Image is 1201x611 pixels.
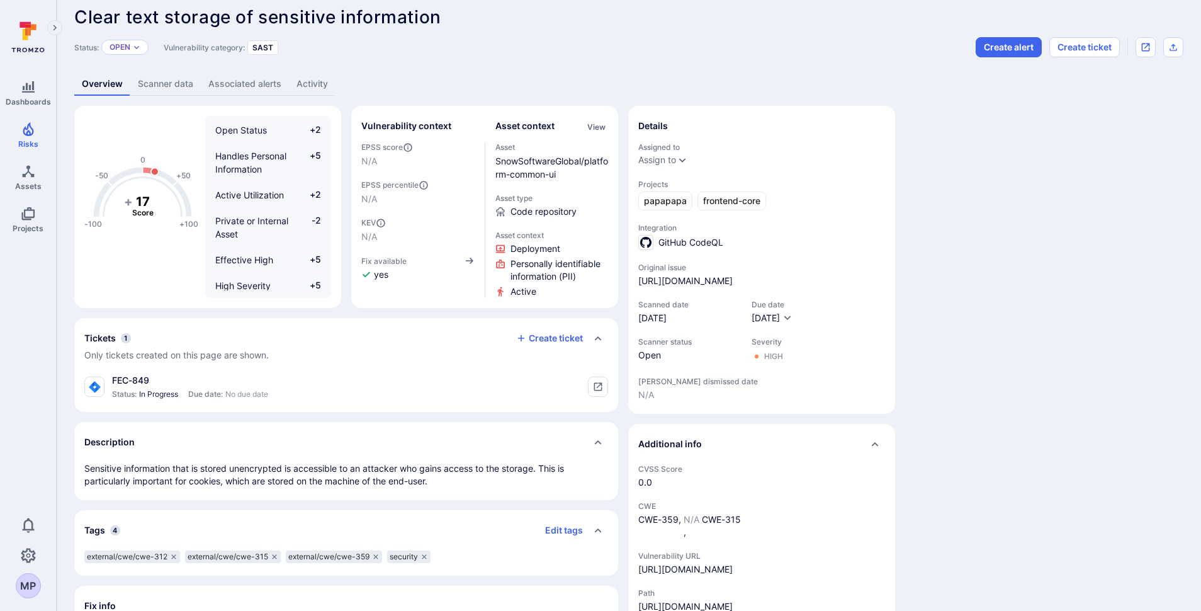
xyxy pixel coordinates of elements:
a: CWE-315 [702,514,741,525]
span: Due date: [188,389,223,399]
span: Vulnerability URL [638,551,885,561]
tspan: + [124,193,133,208]
span: security [390,552,418,562]
div: Vulnerability tabs [74,72,1183,96]
text: 0 [140,155,145,164]
g: The vulnerability score is based on the parameters defined in the settings [118,193,168,217]
section: tickets card [74,318,618,412]
span: frontend-core [703,195,760,207]
button: Expand dropdown [677,155,687,165]
h2: Asset context [495,120,555,132]
button: Expand navigation menu [47,20,62,35]
span: Integration [638,223,885,232]
p: N/A [684,513,699,526]
span: CWE [638,501,885,511]
div: external/cwe/cwe-315 [185,551,281,563]
button: Expand dropdown [133,43,140,51]
span: -2 [297,214,321,241]
div: Assign to [638,155,676,165]
a: Associated alerts [201,72,289,96]
tspan: 17 [136,193,150,208]
span: yes [374,268,388,281]
span: Asset [495,142,609,152]
span: Open [638,349,739,362]
a: Scanner data [130,72,201,96]
span: Assigned to [638,142,885,152]
span: Original issue [638,263,885,272]
span: [DATE] [752,312,780,323]
button: View [585,122,608,132]
span: Clear text storage of sensitive information [74,6,441,28]
a: [URL][DOMAIN_NAME] [638,563,733,576]
span: Severity [752,337,783,346]
div: Due date field [752,300,792,324]
span: High Severity [215,280,271,291]
span: Projects [13,224,43,233]
span: Click to view evidence [510,285,536,298]
i: Expand navigation menu [50,23,59,33]
button: [DATE] [752,312,792,324]
a: Overview [74,72,130,96]
span: N/A [361,231,475,243]
span: Vulnerability category: [164,43,245,52]
a: frontend-core [697,191,766,210]
span: Active Utilization [215,190,284,200]
span: EPSS percentile [361,180,475,190]
a: CWE-359 [638,514,679,525]
h2: Tags [84,524,105,537]
span: Status: [74,43,99,52]
h2: Description [84,436,135,448]
span: Status: [112,389,137,399]
span: GitHub CodeQL [658,236,723,249]
button: Create ticket [1049,37,1120,57]
span: Due date [752,300,792,309]
h2: Additional info [638,438,702,450]
span: Asset context [495,231,609,240]
h2: Vulnerability context [361,120,451,132]
span: papapapa [644,195,687,207]
span: Risks [18,139,38,149]
button: Open [110,42,130,52]
span: +5 [297,253,321,266]
div: Click to view all asset context details [585,120,608,133]
h2: Tickets [84,332,116,345]
span: external/cwe/cwe-312 [87,552,167,562]
span: N/A [638,389,885,401]
button: Edit tags [535,520,583,540]
text: +100 [179,219,198,229]
div: Collapse description [74,422,618,462]
span: [DATE] [638,312,739,324]
div: external/cwe/cwe-359 [286,551,382,563]
span: Assets [15,181,42,191]
span: Code repository [510,205,577,218]
button: MP [16,573,41,598]
span: Private or Internal Asset [215,215,288,239]
span: +2 [297,123,321,137]
span: Handles Personal Information [215,151,286,174]
span: Path [638,588,885,598]
p: Sensitive information that is stored unencrypted is accessible to an attacker who gains access to... [84,462,608,488]
span: external/cwe/cwe-315 [188,552,268,562]
text: -50 [95,171,108,180]
span: 1 [121,333,131,343]
div: Open original issue [1136,37,1156,57]
span: 4 [110,525,120,535]
span: N/A [361,155,475,168]
span: CVSS Score [638,464,885,474]
span: Click to view evidence [510,243,560,255]
span: Dashboards [6,97,51,106]
span: Effective High [215,254,273,265]
button: Create ticket [516,333,583,344]
span: Projects [638,180,885,189]
span: Click to view evidence [510,258,609,283]
span: In Progress [139,389,178,399]
text: Score [132,208,154,217]
div: SAST [247,40,278,55]
span: external/cwe/cwe-359 [288,552,369,562]
div: Collapse [74,318,618,372]
button: Create alert [976,37,1042,57]
div: security [387,551,431,563]
span: +2 [297,188,321,202]
div: Export as CSV [1163,37,1183,57]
